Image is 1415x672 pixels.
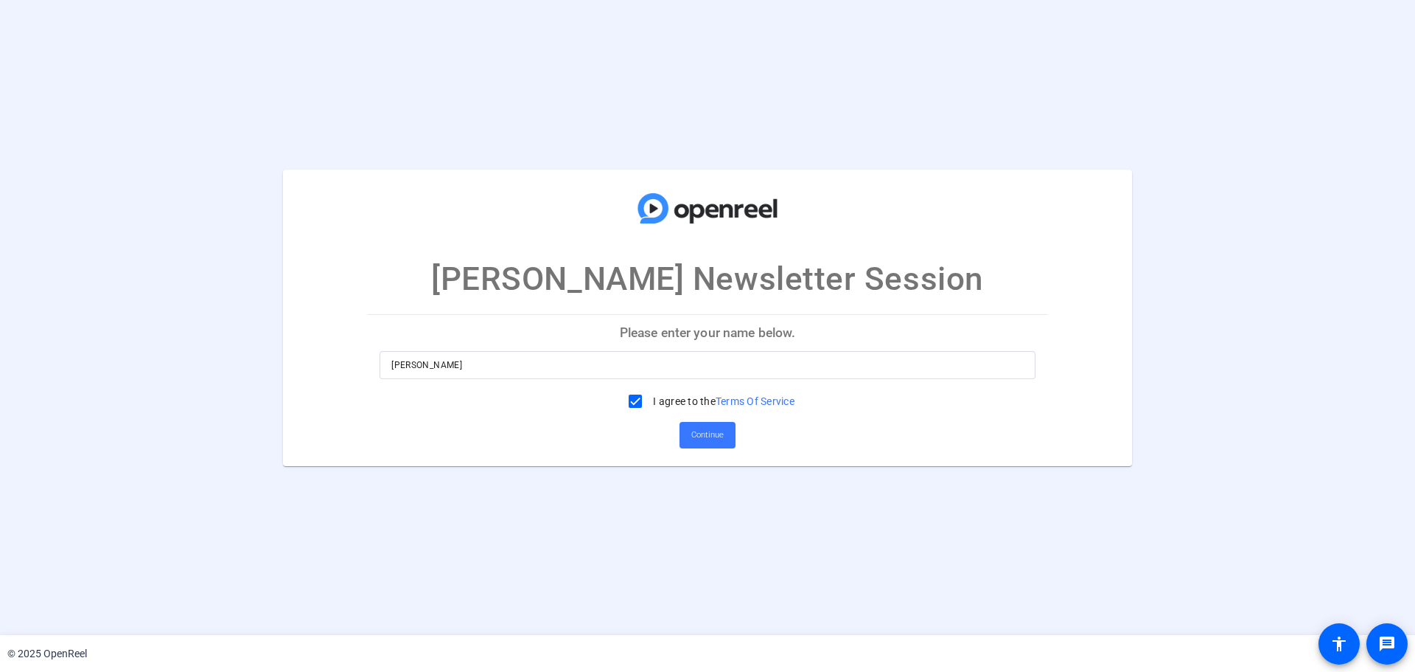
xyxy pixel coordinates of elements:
label: I agree to the [650,394,794,409]
p: [PERSON_NAME] Newsletter Session [431,254,984,303]
p: Please enter your name below. [368,315,1047,350]
mat-icon: message [1378,635,1396,653]
img: company-logo [634,184,781,232]
a: Terms Of Service [716,395,794,407]
span: Continue [691,424,724,446]
mat-icon: accessibility [1330,635,1348,653]
div: © 2025 OpenReel [7,646,87,662]
input: Enter your name [391,356,1024,374]
button: Continue [679,422,736,448]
